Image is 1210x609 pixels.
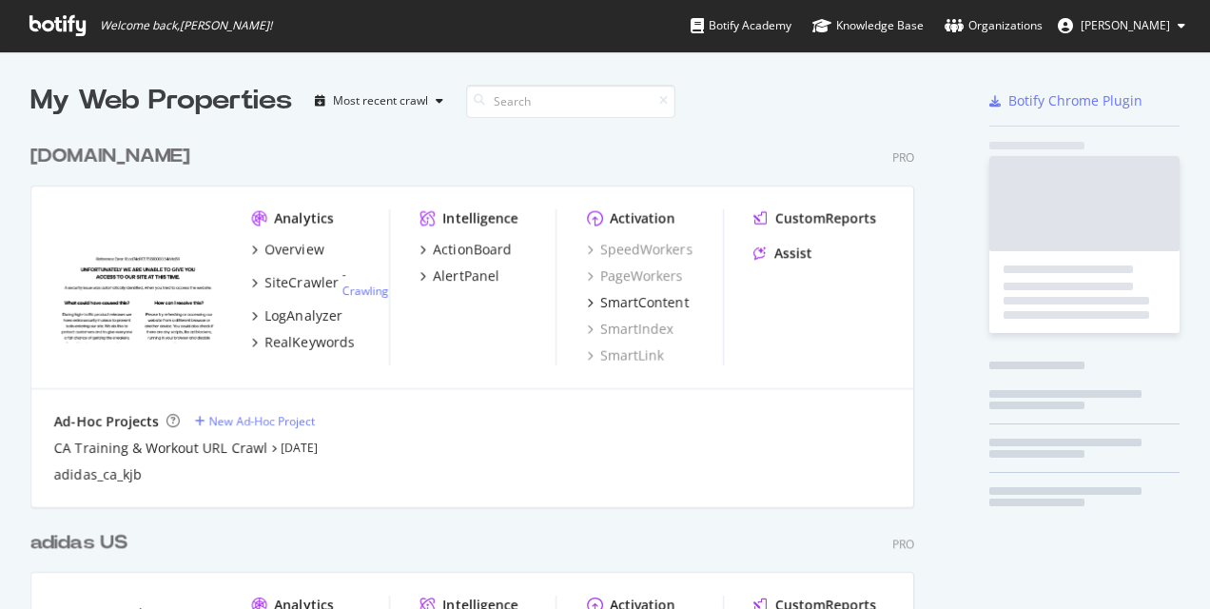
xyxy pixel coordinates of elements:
[420,240,512,259] a: ActionBoard
[100,18,272,33] span: Welcome back, [PERSON_NAME] !
[265,306,342,325] div: LogAnalyzer
[434,266,499,285] div: AlertPanel
[1081,17,1170,33] span: Kate Fischer
[600,293,689,312] div: SmartContent
[265,240,324,259] div: Overview
[587,240,693,259] a: SpeedWorkers
[54,412,159,431] div: Ad-Hoc Projects
[587,266,683,285] a: PageWorkers
[610,209,675,228] div: Activation
[209,413,315,429] div: New Ad-Hoc Project
[252,240,324,259] a: Overview
[54,209,222,343] img: adidas.ca
[812,16,924,35] div: Knowledge Base
[265,273,339,292] div: SiteCrawler
[252,306,342,325] a: LogAnalyzer
[30,529,127,557] div: adidas US
[30,82,292,120] div: My Web Properties
[587,320,673,339] a: SmartIndex
[775,209,877,228] div: CustomReports
[892,536,914,552] div: Pro
[333,95,428,107] div: Most recent crawl
[466,85,675,118] input: Search
[30,143,190,170] div: [DOMAIN_NAME]
[342,283,389,299] a: Crawling
[342,266,389,299] div: -
[443,209,518,228] div: Intelligence
[587,346,664,365] a: SmartLink
[774,244,812,263] div: Assist
[1043,10,1200,41] button: [PERSON_NAME]
[195,413,315,429] a: New Ad-Hoc Project
[420,266,499,285] a: AlertPanel
[1008,91,1142,110] div: Botify Chrome Plugin
[754,209,877,228] a: CustomReports
[54,439,267,458] a: CA Training & Workout URL Crawl
[275,209,334,228] div: Analytics
[587,293,689,312] a: SmartContent
[252,333,355,352] a: RealKeywords
[989,91,1142,110] a: Botify Chrome Plugin
[265,333,355,352] div: RealKeywords
[30,143,198,170] a: [DOMAIN_NAME]
[754,244,812,263] a: Assist
[945,16,1043,35] div: Organizations
[30,529,135,557] a: adidas US
[307,86,451,116] button: Most recent crawl
[434,240,512,259] div: ActionBoard
[691,16,791,35] div: Botify Academy
[54,465,142,484] a: adidas_ca_kjb
[281,440,318,456] a: [DATE]
[892,149,914,166] div: Pro
[252,266,389,299] a: SiteCrawler- Crawling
